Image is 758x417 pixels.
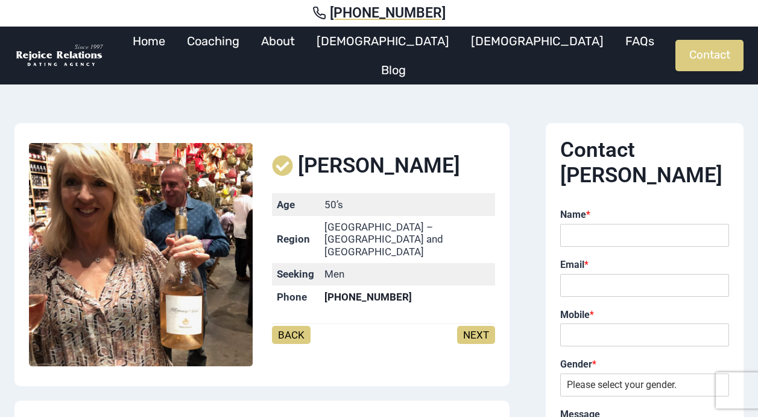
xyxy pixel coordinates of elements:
[320,193,496,215] td: 50’s
[560,259,729,272] label: Email
[560,209,729,221] label: Name
[14,43,105,68] img: Rejoice Relations
[370,56,417,84] a: Blog
[14,5,744,22] a: [PHONE_NUMBER]
[277,291,307,303] strong: Phone
[560,138,729,188] h2: Contact [PERSON_NAME]
[272,326,311,344] a: BACK
[675,40,744,71] a: Contact
[330,5,446,22] span: [PHONE_NUMBER]
[277,199,295,211] strong: Age
[320,263,496,285] td: Men
[306,27,460,56] a: [DEMOGRAPHIC_DATA]
[298,153,460,179] span: [PERSON_NAME]
[277,233,310,245] strong: Region
[324,291,412,303] mark: [PHONE_NUMBER]
[320,216,496,263] td: [GEOGRAPHIC_DATA] – [GEOGRAPHIC_DATA] and [GEOGRAPHIC_DATA]
[176,27,250,56] a: Coaching
[614,27,665,56] a: FAQs
[457,326,495,344] a: NEXT
[111,27,675,84] nav: Primary Navigation
[250,27,306,56] a: About
[560,309,729,322] label: Mobile
[560,358,729,371] label: Gender
[560,323,729,346] input: Mobile
[460,27,614,56] a: [DEMOGRAPHIC_DATA]
[122,27,176,56] a: Home
[277,268,314,280] strong: Seeking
